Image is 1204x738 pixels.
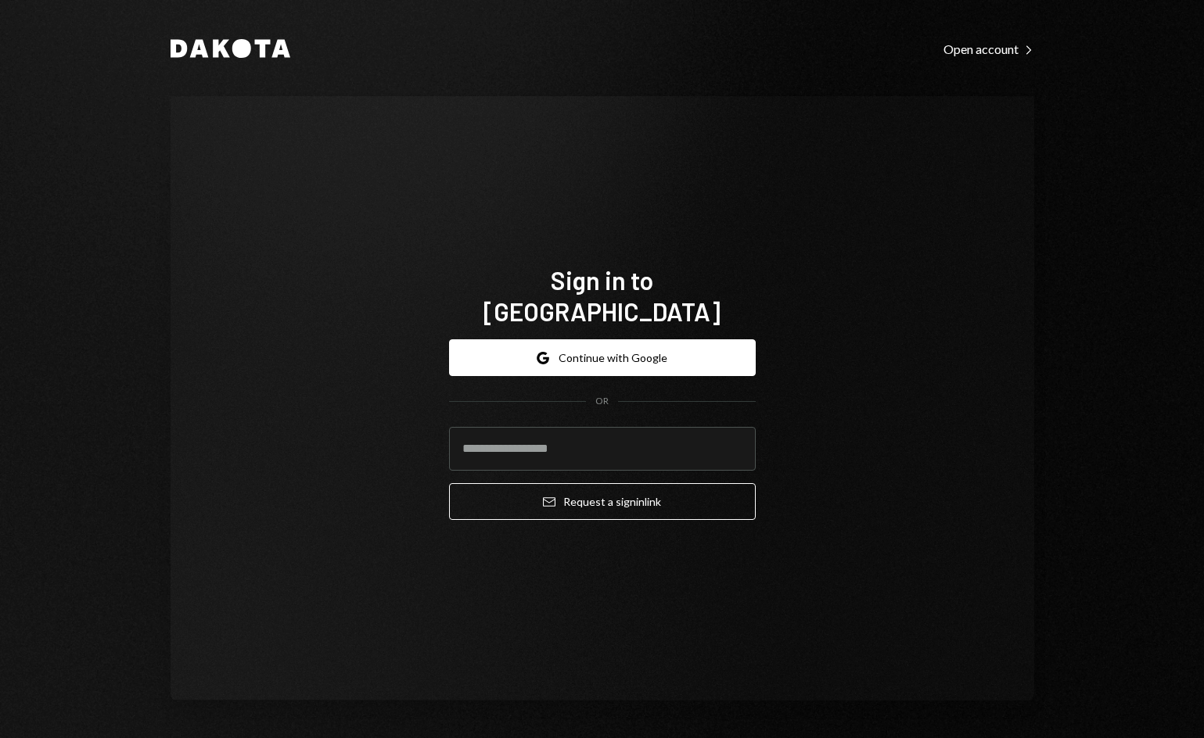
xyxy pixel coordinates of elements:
div: OR [595,395,609,408]
div: Open account [943,41,1034,57]
button: Request a signinlink [449,483,756,520]
button: Continue with Google [449,339,756,376]
a: Open account [943,40,1034,57]
h1: Sign in to [GEOGRAPHIC_DATA] [449,264,756,327]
